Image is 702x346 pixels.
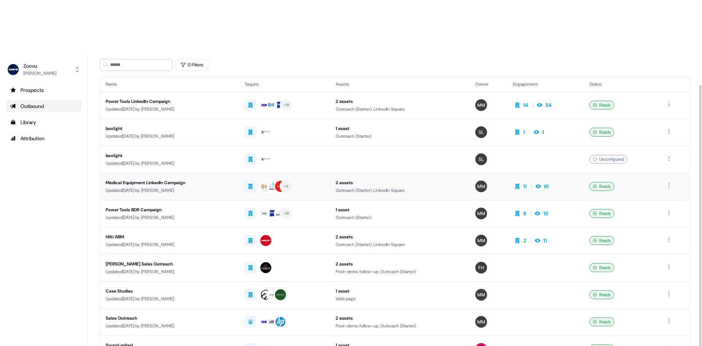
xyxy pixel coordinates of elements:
div: 1 [523,129,525,136]
div: Ready [589,263,614,272]
div: Outbound [10,103,77,110]
img: Spencer [475,153,487,165]
div: Updated [DATE] by [PERSON_NAME] [106,187,233,194]
div: Power Tools LinkedIn Campaign [106,98,233,105]
div: Ready [589,317,614,326]
div: + 19 [284,210,290,217]
div: boxlight [106,125,233,132]
img: Morgan [475,289,487,301]
div: 1 asset [336,287,464,295]
div: 9 [523,210,526,217]
div: + 19 [284,102,290,108]
div: 11 [543,237,547,244]
th: Targets [239,77,330,92]
img: Morgan [475,181,487,192]
div: Outreach (Starter), LinkedIn Square [336,241,464,248]
div: 1 [542,129,544,136]
a: Go to attribution [6,133,82,144]
div: 2 assets [336,233,464,241]
div: Ready [589,182,614,191]
div: Ready [589,209,614,218]
div: Updated [DATE] by [PERSON_NAME] [106,160,233,167]
img: Morgan [475,208,487,219]
th: Name [100,77,239,92]
div: Medical Equipment LinkedIn Campaign [106,179,233,186]
div: Updated [DATE] by [PERSON_NAME] [106,322,233,330]
div: Updated [DATE] by [PERSON_NAME] [106,133,233,140]
div: + 4 [284,183,289,190]
img: Morgan [475,99,487,111]
div: Prospects [10,86,77,94]
div: Unconfigured [589,155,627,164]
div: Post-demo follow-up, Outreach (Starter) [336,268,464,275]
button: 0 Filters [175,59,208,71]
div: Post-demo follow-up, Outreach (Starter) [336,322,464,330]
div: 15 [543,210,548,217]
div: 11 [523,183,527,190]
div: 54 [546,101,552,109]
a: Go to templates [6,116,82,128]
div: Sales Outreach [106,315,233,322]
button: Zoovu[PERSON_NAME] [6,61,82,78]
div: [PERSON_NAME] [23,70,56,77]
div: Ready [589,236,614,245]
div: 14 [523,101,528,109]
div: 2 [523,237,526,244]
div: Attribution [10,135,77,142]
div: Outreach (Starter), LinkedIn Square [336,105,464,113]
div: Ready [589,128,614,137]
div: Ready [589,101,614,109]
div: 1 asset [336,125,464,132]
div: Web page [336,295,464,302]
div: boxlight [106,152,233,159]
a: Go to outbound experience [6,100,82,112]
div: Updated [DATE] by [PERSON_NAME] [106,268,233,275]
div: Outreach (Starter) [336,214,464,221]
div: Power Tools BDR Campaign [106,206,233,213]
th: Engagement [507,77,584,92]
img: Freddie [475,262,487,274]
div: Library [10,119,77,126]
th: Assets [330,77,469,92]
th: Owner [469,77,507,92]
div: Hilti ABM [106,233,233,241]
div: Updated [DATE] by [PERSON_NAME] [106,214,233,221]
img: Morgan [475,316,487,328]
div: 1 asset [336,206,464,213]
div: Updated [DATE] by [PERSON_NAME] [106,295,233,302]
div: Zoovu [23,62,56,70]
div: Updated [DATE] by [PERSON_NAME] [106,241,233,248]
div: [PERSON_NAME] Sales Outreach [106,260,233,268]
div: Updated [DATE] by [PERSON_NAME] [106,105,233,113]
th: Status [584,77,659,92]
div: 2 assets [336,260,464,268]
div: Outreach (Starter), LinkedIn Square [336,187,464,194]
div: Outreach (Starter) [336,133,464,140]
div: 2 assets [336,179,464,186]
div: 2 assets [336,98,464,105]
img: Spencer [475,126,487,138]
div: 61 [544,183,549,190]
div: Case Studies [106,287,233,295]
div: Ready [589,290,614,299]
img: Morgan [475,235,487,246]
div: 2 assets [336,315,464,322]
a: Go to prospects [6,84,82,96]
